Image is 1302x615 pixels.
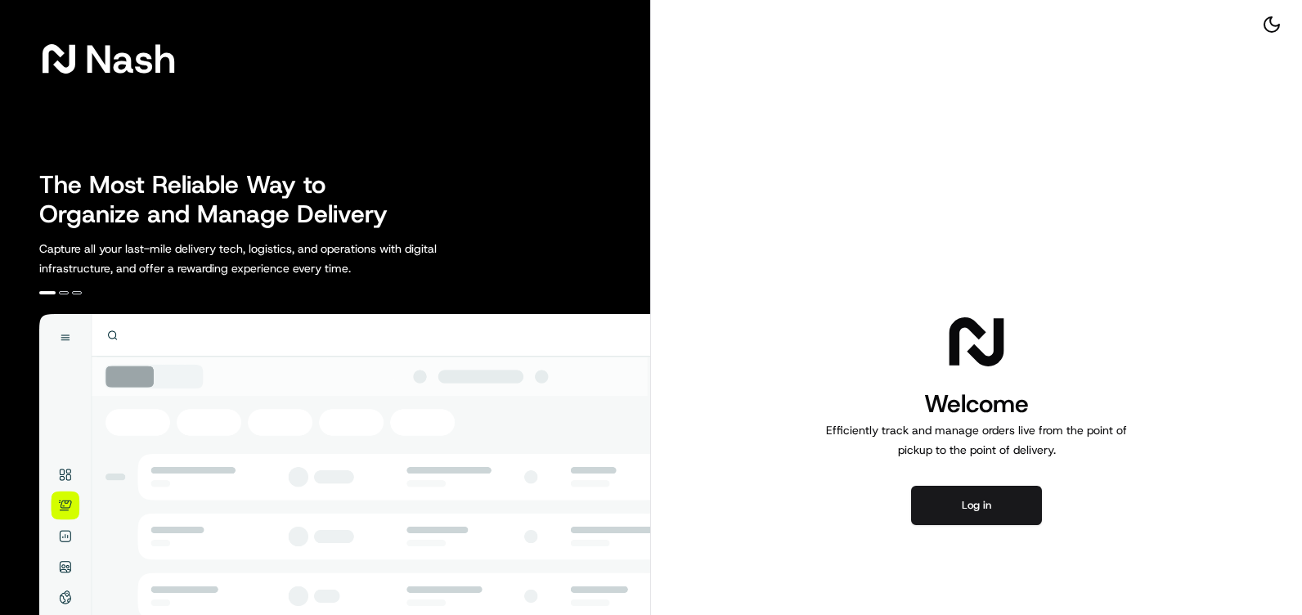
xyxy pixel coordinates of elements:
[819,420,1134,460] p: Efficiently track and manage orders live from the point of pickup to the point of delivery.
[85,43,176,75] span: Nash
[39,239,510,278] p: Capture all your last-mile delivery tech, logistics, and operations with digital infrastructure, ...
[911,486,1042,525] button: Log in
[39,170,406,229] h2: The Most Reliable Way to Organize and Manage Delivery
[819,388,1134,420] h1: Welcome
